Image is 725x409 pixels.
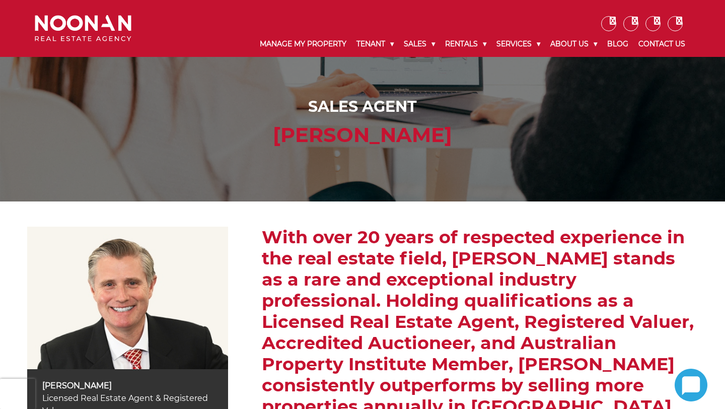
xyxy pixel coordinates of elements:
[351,31,399,57] a: Tenant
[440,31,491,57] a: Rentals
[37,95,688,118] div: Sales Agent
[633,31,690,57] a: Contact Us
[491,31,545,57] a: Services
[35,15,131,42] img: Noonan Real Estate Agency
[37,123,688,147] h1: [PERSON_NAME]
[545,31,602,57] a: About Us
[399,31,440,57] a: Sales
[27,227,229,369] img: David Hughes
[255,31,351,57] a: Manage My Property
[602,31,633,57] a: Blog
[42,379,213,392] p: [PERSON_NAME]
